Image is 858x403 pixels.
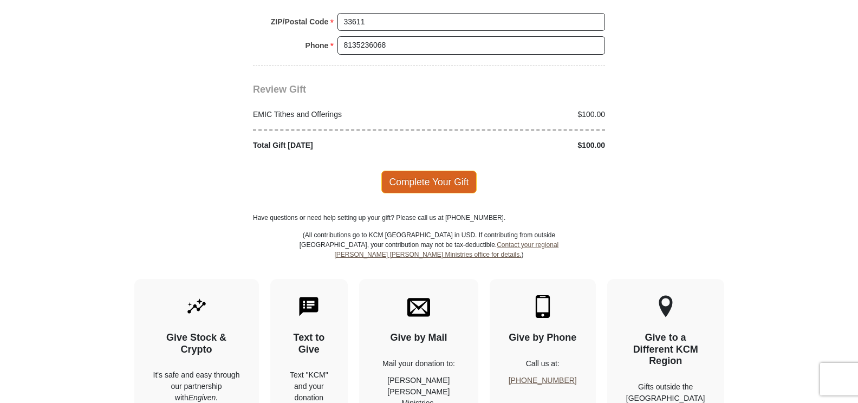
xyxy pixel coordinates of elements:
[289,332,329,355] h4: Text to Give
[381,171,477,193] span: Complete Your Gift
[334,241,558,258] a: Contact your regional [PERSON_NAME] [PERSON_NAME] Ministries office for details.
[626,332,705,367] h4: Give to a Different KCM Region
[248,140,430,151] div: Total Gift [DATE]
[509,358,577,369] p: Call us at:
[185,295,208,318] img: give-by-stock.svg
[305,38,329,53] strong: Phone
[248,109,430,120] div: EMIC Tithes and Offerings
[153,332,240,355] h4: Give Stock & Crypto
[253,84,306,95] span: Review Gift
[297,295,320,318] img: text-to-give.svg
[429,140,611,151] div: $100.00
[509,332,577,344] h4: Give by Phone
[299,230,559,279] p: (All contributions go to KCM [GEOGRAPHIC_DATA] in USD. If contributing from outside [GEOGRAPHIC_D...
[188,393,218,402] i: Engiven.
[509,376,577,385] a: [PHONE_NUMBER]
[531,295,554,318] img: mobile.svg
[271,14,329,29] strong: ZIP/Postal Code
[658,295,673,318] img: other-region
[378,332,459,344] h4: Give by Mail
[407,295,430,318] img: envelope.svg
[378,358,459,369] p: Mail your donation to:
[253,213,605,223] p: Have questions or need help setting up your gift? Please call us at [PHONE_NUMBER].
[429,109,611,120] div: $100.00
